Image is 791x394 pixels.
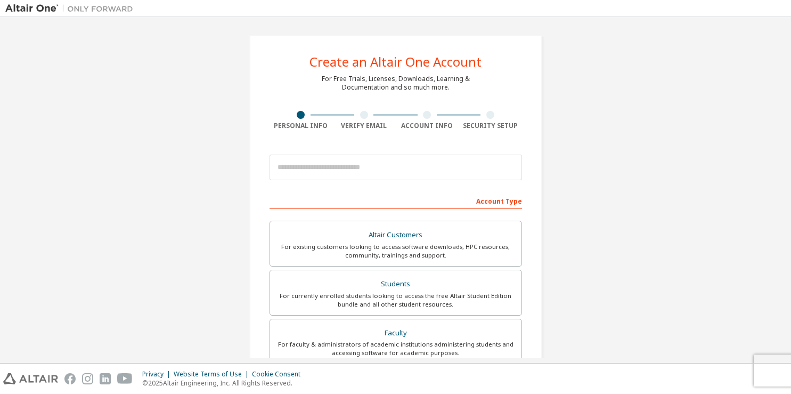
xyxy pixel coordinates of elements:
div: For existing customers looking to access software downloads, HPC resources, community, trainings ... [276,243,515,260]
div: Create an Altair One Account [309,55,482,68]
p: © 2025 Altair Engineering, Inc. All Rights Reserved. [142,379,307,388]
img: linkedin.svg [100,373,111,384]
div: Security Setup [459,122,522,130]
div: For faculty & administrators of academic institutions administering students and accessing softwa... [276,340,515,357]
img: instagram.svg [82,373,93,384]
div: For currently enrolled students looking to access the free Altair Student Edition bundle and all ... [276,292,515,309]
img: altair_logo.svg [3,373,58,384]
div: Altair Customers [276,228,515,243]
div: Students [276,277,515,292]
img: youtube.svg [117,373,133,384]
div: Account Info [396,122,459,130]
div: Faculty [276,326,515,341]
div: Account Type [270,192,522,209]
div: Website Terms of Use [174,370,252,379]
div: Cookie Consent [252,370,307,379]
img: facebook.svg [64,373,76,384]
img: Altair One [5,3,138,14]
div: Verify Email [332,122,396,130]
div: Personal Info [270,122,333,130]
div: For Free Trials, Licenses, Downloads, Learning & Documentation and so much more. [322,75,470,92]
div: Privacy [142,370,174,379]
